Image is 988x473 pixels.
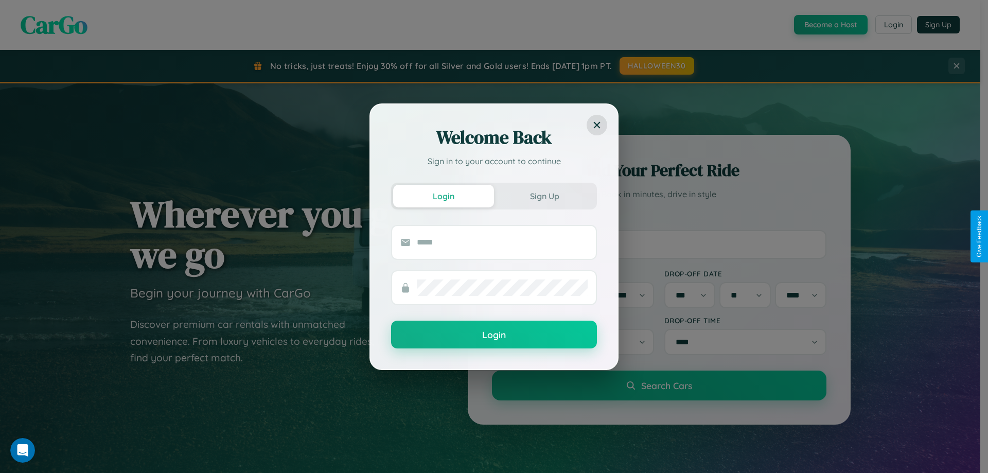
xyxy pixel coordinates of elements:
[494,185,595,207] button: Sign Up
[391,155,597,167] p: Sign in to your account to continue
[10,438,35,463] iframe: Intercom live chat
[393,185,494,207] button: Login
[391,321,597,348] button: Login
[391,125,597,150] h2: Welcome Back
[976,216,983,257] div: Give Feedback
